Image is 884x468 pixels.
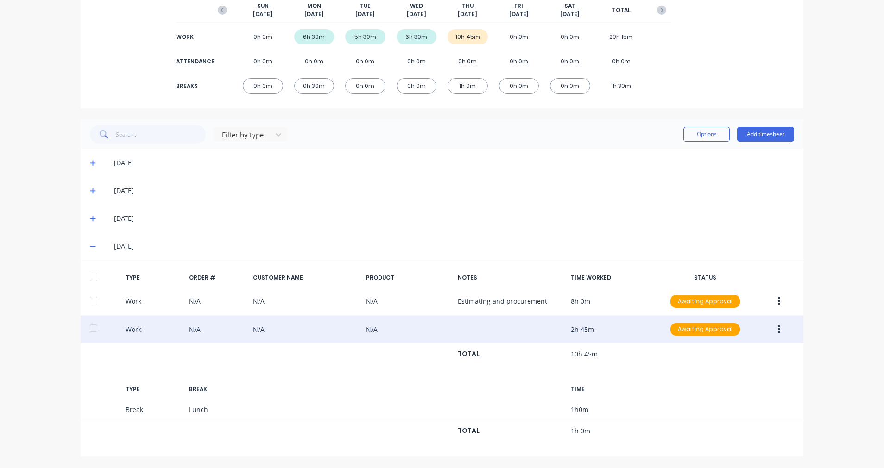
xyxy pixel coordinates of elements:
[304,10,324,19] span: [DATE]
[294,54,335,69] div: 0h 0m
[366,274,450,282] div: PRODUCT
[397,54,437,69] div: 0h 0m
[458,274,563,282] div: NOTES
[462,2,474,10] span: THU
[601,54,642,69] div: 0h 0m
[737,127,794,142] button: Add timesheet
[294,78,335,94] div: 0h 30m
[564,2,575,10] span: SAT
[407,10,426,19] span: [DATE]
[550,29,590,44] div: 0h 0m
[612,6,631,14] span: TOTAL
[448,29,488,44] div: 10h 45m
[307,2,321,10] span: MON
[114,158,794,168] div: [DATE]
[176,33,213,41] div: WORK
[683,127,730,142] button: Options
[397,78,437,94] div: 0h 0m
[514,2,523,10] span: FRI
[499,54,539,69] div: 0h 0m
[560,10,580,19] span: [DATE]
[114,186,794,196] div: [DATE]
[345,29,385,44] div: 5h 30m
[345,78,385,94] div: 0h 0m
[253,10,272,19] span: [DATE]
[601,29,642,44] div: 29h 15m
[571,274,655,282] div: TIME WORKED
[509,10,529,19] span: [DATE]
[458,10,477,19] span: [DATE]
[550,78,590,94] div: 0h 0m
[114,241,794,251] div: [DATE]
[345,54,385,69] div: 0h 0m
[189,274,246,282] div: ORDER #
[243,54,283,69] div: 0h 0m
[663,274,747,282] div: STATUS
[253,274,359,282] div: CUSTOMER NAME
[499,29,539,44] div: 0h 0m
[670,295,740,308] div: Awaiting Approval
[499,78,539,94] div: 0h 0m
[410,2,423,10] span: WED
[550,54,590,69] div: 0h 0m
[176,57,213,66] div: ATTENDANCE
[176,82,213,90] div: BREAKS
[126,385,182,393] div: TYPE
[670,323,740,336] div: Awaiting Approval
[397,29,437,44] div: 6h 30m
[360,2,371,10] span: TUE
[448,78,488,94] div: 1h 0m
[257,2,269,10] span: SUN
[294,29,335,44] div: 6h 30m
[243,78,283,94] div: 0h 0m
[448,54,488,69] div: 0h 0m
[126,274,182,282] div: TYPE
[571,385,655,393] div: TIME
[601,78,642,94] div: 1h 30m
[189,385,246,393] div: BREAK
[243,29,283,44] div: 0h 0m
[114,213,794,224] div: [DATE]
[116,125,206,144] input: Search...
[355,10,375,19] span: [DATE]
